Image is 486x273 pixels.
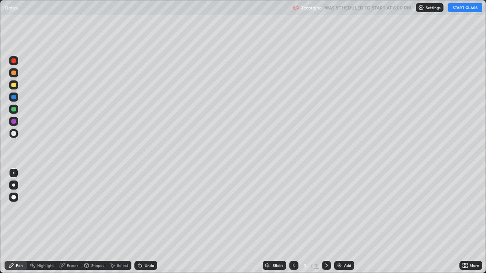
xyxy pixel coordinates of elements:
img: class-settings-icons [418,5,424,11]
div: Pen [16,264,23,267]
p: Settings [426,6,440,9]
div: Slides [273,264,283,267]
div: Highlight [37,264,54,267]
h5: WAS SCHEDULED TO START AT 6:00 PM [325,4,411,11]
div: Eraser [67,264,78,267]
div: 3 [314,262,319,269]
div: / [311,263,313,268]
div: More [470,264,479,267]
div: Select [117,264,128,267]
p: Recording [300,5,322,11]
div: Undo [145,264,154,267]
div: Shapes [91,264,104,267]
img: add-slide-button [336,262,342,268]
img: recording.375f2c34.svg [293,5,299,11]
div: 3 [301,263,309,268]
div: Add [344,264,351,267]
p: Optics [5,5,18,11]
button: START CLASS [448,3,482,12]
